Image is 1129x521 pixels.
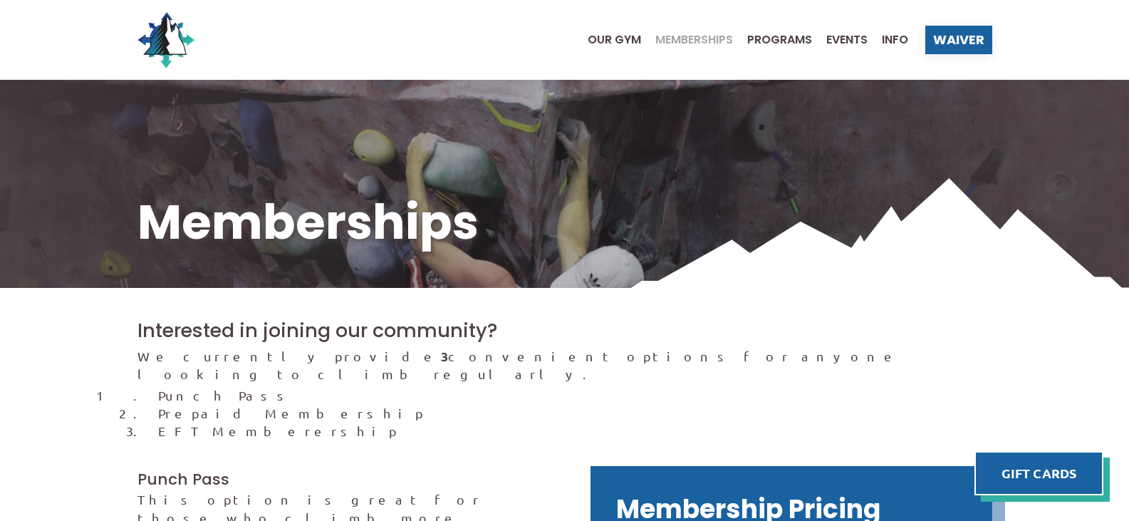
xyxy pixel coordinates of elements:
a: Memberships [641,34,733,46]
strong: 3 [441,348,448,364]
p: We currently provide convenient options for anyone looking to climb regularly. [137,347,992,383]
span: Memberships [655,34,733,46]
span: Waiver [933,33,984,46]
li: Prepaid Membership [158,404,992,422]
li: Punch Pass [158,386,992,404]
span: Programs [747,34,812,46]
img: North Wall Logo [137,11,194,68]
a: Waiver [925,26,992,54]
a: Our Gym [573,34,641,46]
h2: Interested in joining our community? [137,317,992,344]
span: Our Gym [588,34,641,46]
span: Events [826,34,868,46]
a: Info [868,34,908,46]
h3: Punch Pass [137,469,539,490]
li: EFT Memberership [158,422,992,440]
a: Programs [733,34,812,46]
a: Events [812,34,868,46]
span: Info [882,34,908,46]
